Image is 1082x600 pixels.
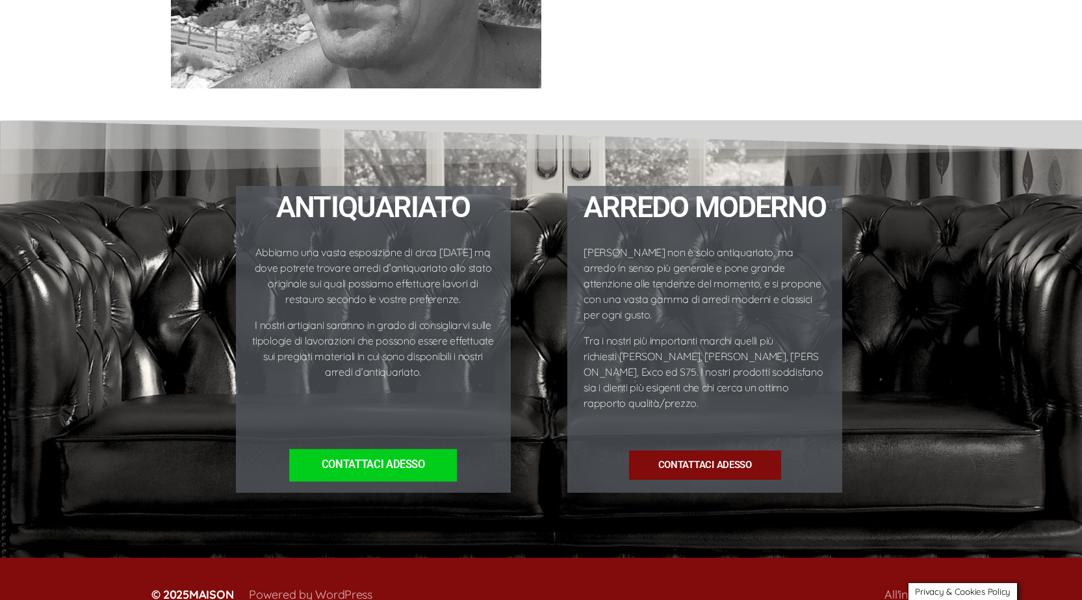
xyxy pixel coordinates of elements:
p: Tra i nostri più importanti marchi quelli più richiesti [PERSON_NAME], [PERSON_NAME], [PERSON_NAM... [584,333,826,411]
p: I nostri artigiani saranno in grado di consigliarvi sulle tipologie di lavorazioni che possono es... [252,317,495,380]
span: Contattaci ADESSO [658,460,752,470]
a: Contattaci ADESSO [289,449,457,482]
p: Abbiamo una vasta esposizione di circa [DATE] mq dove potrete trovare arredi d’antiquariato allo ... [252,244,495,307]
p: [PERSON_NAME] non è solo antiquariato, ma arredo in senso più generale e pone grande attenzione a... [584,244,826,322]
span: Privacy & Cookies Policy [915,586,1011,597]
h1: ARREDO MODERNO [574,192,836,222]
h4: ANTIQUARIATO [242,192,504,222]
span: Contattaci ADESSO [322,460,425,471]
a: Contattaci ADESSO [629,450,781,480]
